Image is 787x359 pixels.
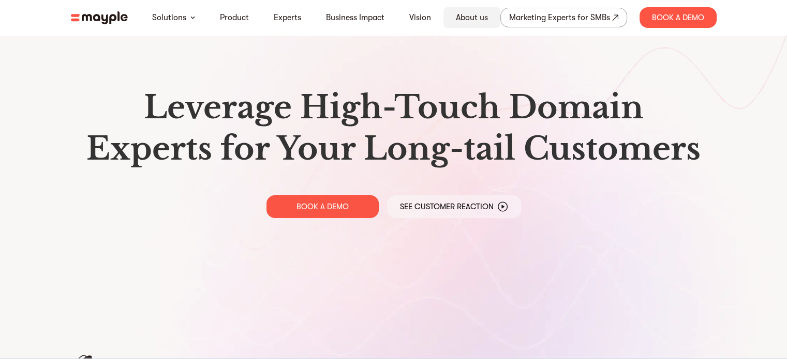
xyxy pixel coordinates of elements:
[274,11,301,24] a: Experts
[326,11,384,24] a: Business Impact
[71,11,128,24] img: mayple-logo
[640,7,717,28] div: Book A Demo
[152,11,186,24] a: Solutions
[190,16,195,19] img: arrow-down
[500,8,627,27] a: Marketing Experts for SMBs
[387,195,521,218] a: See Customer Reaction
[400,201,494,212] p: See Customer Reaction
[296,201,349,212] p: BOOK A DEMO
[266,195,379,218] a: BOOK A DEMO
[456,11,488,24] a: About us
[220,11,249,24] a: Product
[509,10,610,25] div: Marketing Experts for SMBs
[79,87,708,169] h1: Leverage High-Touch Domain Experts for Your Long-tail Customers
[409,11,431,24] a: Vision
[601,240,787,359] iframe: Chat Widget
